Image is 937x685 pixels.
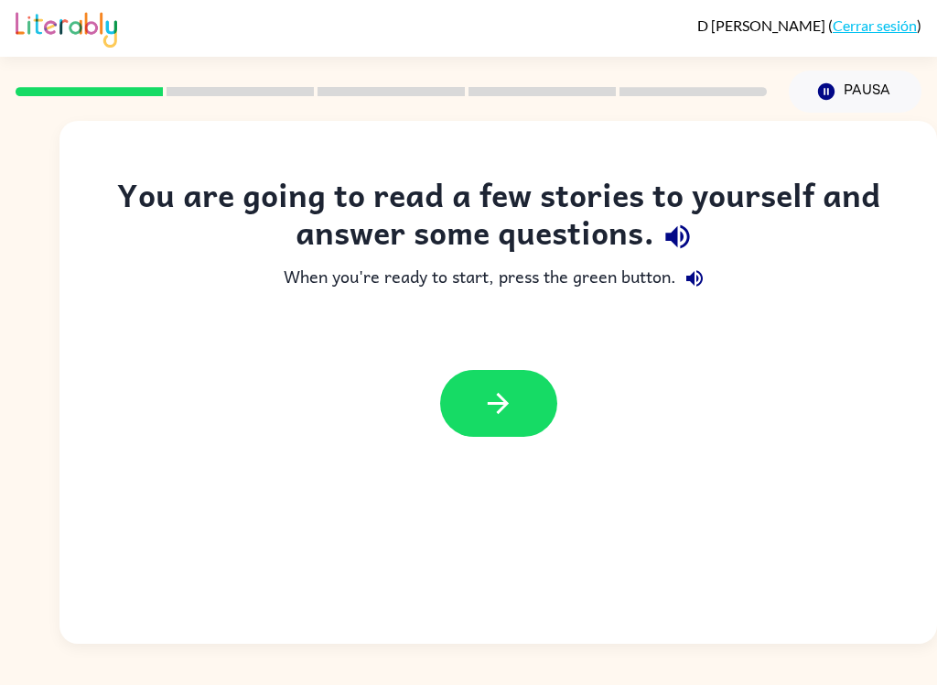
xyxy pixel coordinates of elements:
div: ( ) [697,16,921,34]
div: You are going to read a few stories to yourself and answer some questions. [96,176,900,260]
span: D [PERSON_NAME] [697,16,828,34]
a: Cerrar sesión [833,16,917,34]
div: When you're ready to start, press the green button. [96,260,900,297]
img: Literably [16,7,117,48]
button: Pausa [789,71,921,113]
